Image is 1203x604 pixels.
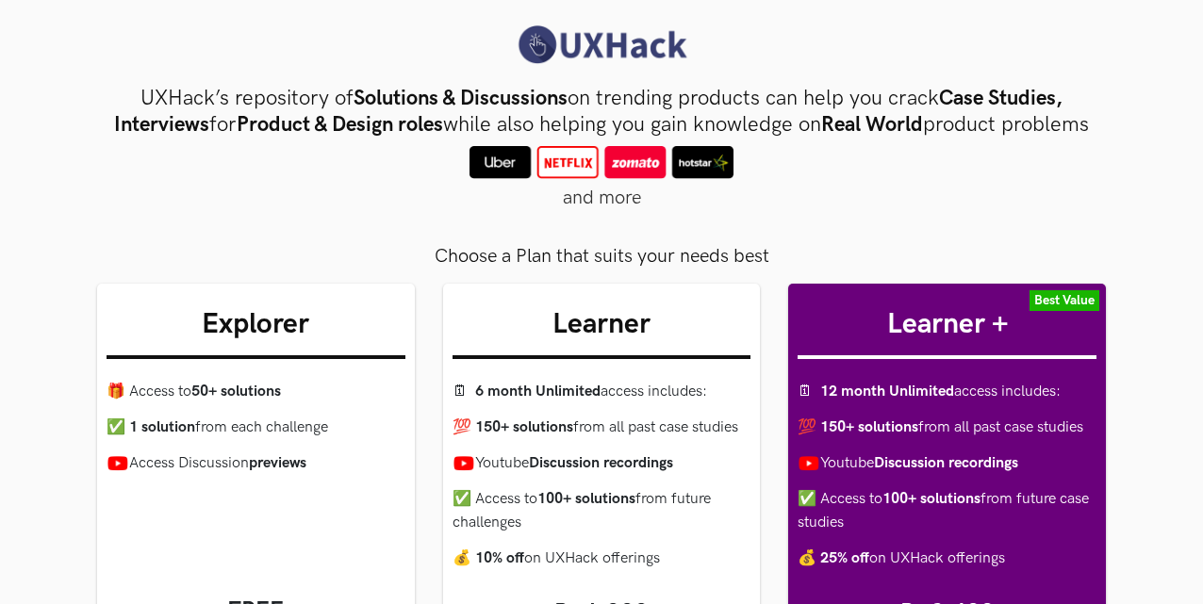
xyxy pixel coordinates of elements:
[453,456,475,471] img: Youtube icon
[107,456,129,471] img: Youtube icon
[798,487,820,510] span: ✅
[107,416,405,439] li: from each challenge
[453,416,475,438] span: 💯
[475,418,573,436] strong: 150+ solutions
[249,454,306,472] strong: previews
[107,416,129,438] span: ✅
[537,490,635,508] strong: 100+ solutions
[107,380,405,403] li: Access to
[453,416,751,439] li: from all past case studies
[798,487,1096,534] li: Access to from future case studies
[470,146,733,179] img: sample-icons.png
[798,306,1096,359] h3: Learner +
[453,547,475,569] span: 💰
[107,306,405,359] h3: Explorer
[453,451,751,475] li: Youtube
[798,380,820,402] span: 🗓
[512,24,691,66] img: UXHack
[821,112,923,138] strong: Real World
[874,454,1018,472] strong: Discussion recordings
[475,549,524,567] strong: 10% off
[354,86,568,111] strong: Solutions & Discussions
[820,383,954,400] strong: 12 month Unlimited
[97,146,1106,184] div: and more
[107,451,405,475] li: Access Discussion
[114,86,1063,138] strong: Case Studies, Interviews
[107,380,129,402] span: 🎁
[798,547,820,569] span: 💰
[453,547,751,570] li: on UXHack offerings
[798,547,1096,570] li: on UXHack offerings
[453,380,751,403] li: access includes :
[798,416,820,438] span: 💯
[129,418,195,436] strong: 1 solution
[453,306,751,359] h3: Learner
[798,416,1096,439] li: from all past case studies
[798,451,1096,475] li: Youtube
[798,380,1096,403] li: access includes :
[111,86,1092,139] h3: UXHack’s repository of on trending products can help you crack for while also helping you gain kn...
[1030,290,1099,311] label: Best Value
[237,112,443,138] strong: Product & Design roles
[453,487,751,534] li: Access to from future challenges
[191,383,281,400] strong: 50+ solutions
[475,383,601,400] strong: 6 month Unlimited
[820,418,918,436] strong: 150+ solutions
[820,549,869,567] strong: 25% off
[97,236,1106,269] div: Choose a Plan that suits your needs best
[798,456,820,471] img: Youtube icon
[453,487,475,510] span: ✅
[882,490,981,508] strong: 100+ solutions
[529,454,673,472] strong: Discussion recordings
[453,380,475,402] span: 🗓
